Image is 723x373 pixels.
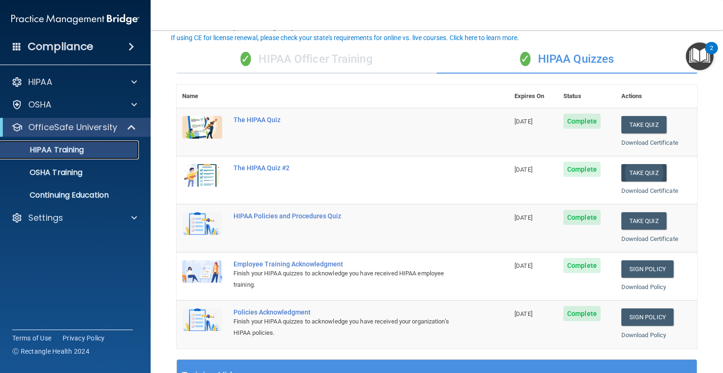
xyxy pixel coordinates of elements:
[514,310,532,317] span: [DATE]
[621,139,678,146] a: Download Certificate
[233,308,462,316] div: Policies Acknowledgment
[437,45,697,74] div: HIPAA Quizzes
[621,260,674,278] a: Sign Policy
[28,76,52,88] p: HIPAA
[241,52,251,66] span: ✓
[558,85,616,108] th: Status
[514,118,532,125] span: [DATE]
[686,42,714,70] button: Open Resource Center, 2 new notifications
[514,262,532,269] span: [DATE]
[6,191,135,200] p: Continuing Education
[233,316,462,339] div: Finish your HIPAA quizzes to acknowledge you have received your organization’s HIPAA policies.
[621,116,667,133] button: Take Quiz
[710,48,713,60] div: 2
[621,308,674,326] a: Sign Policy
[621,332,667,339] a: Download Policy
[233,268,462,290] div: Finish your HIPAA quizzes to acknowledge you have received HIPAA employee training.
[563,114,601,129] span: Complete
[509,85,558,108] th: Expires On
[28,212,63,224] p: Settings
[28,99,52,110] p: OSHA
[563,306,601,321] span: Complete
[563,162,601,177] span: Complete
[621,235,678,242] a: Download Certificate
[621,187,678,194] a: Download Certificate
[621,212,667,230] button: Take Quiz
[11,76,137,88] a: HIPAA
[11,99,137,110] a: OSHA
[12,333,51,343] a: Terms of Use
[563,258,601,273] span: Complete
[520,52,530,66] span: ✓
[28,40,93,53] h4: Compliance
[11,212,137,224] a: Settings
[616,85,697,108] th: Actions
[233,116,462,124] div: The HIPAA Quiz
[563,210,601,225] span: Complete
[514,166,532,173] span: [DATE]
[11,10,139,29] img: PMB logo
[177,85,228,108] th: Name
[233,212,462,220] div: HIPAA Policies and Procedures Quiz
[233,260,462,268] div: Employee Training Acknowledgment
[177,45,437,74] div: HIPAA Officer Training
[6,168,82,177] p: OSHA Training
[12,347,89,356] span: Ⓒ Rectangle Health 2024
[169,33,521,42] button: If using CE for license renewal, please check your state's requirements for online vs. live cours...
[233,164,462,172] div: The HIPAA Quiz #2
[63,333,105,343] a: Privacy Policy
[621,164,667,182] button: Take Quiz
[6,145,84,155] p: HIPAA Training
[28,122,117,133] p: OfficeSafe University
[621,283,667,290] a: Download Policy
[171,34,519,41] div: If using CE for license renewal, please check your state's requirements for online vs. live cours...
[514,214,532,221] span: [DATE]
[11,122,137,133] a: OfficeSafe University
